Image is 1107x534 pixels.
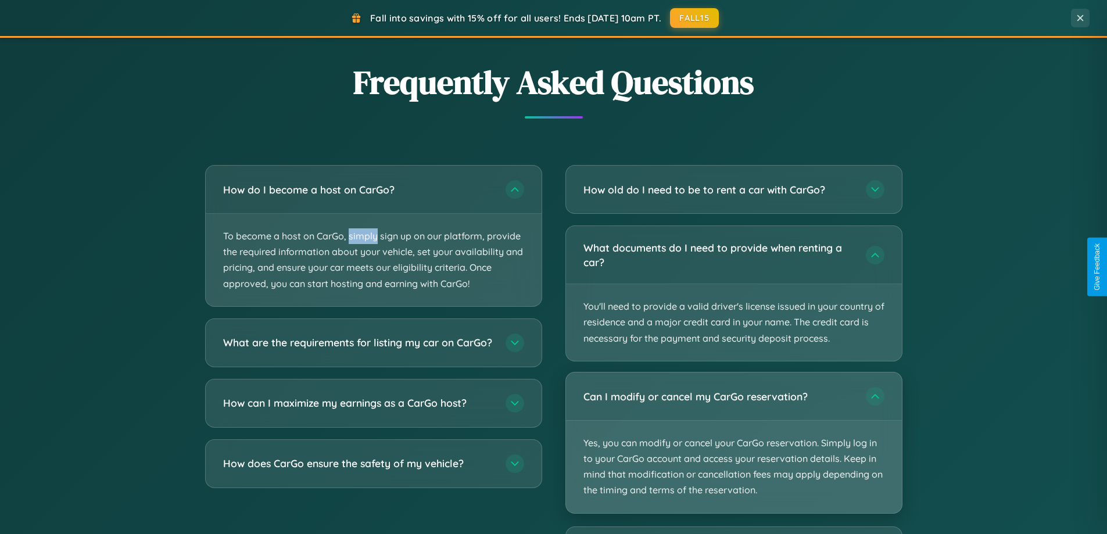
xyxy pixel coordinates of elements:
[583,389,854,404] h3: Can I modify or cancel my CarGo reservation?
[566,284,902,361] p: You'll need to provide a valid driver's license issued in your country of residence and a major c...
[566,421,902,513] p: Yes, you can modify or cancel your CarGo reservation. Simply log in to your CarGo account and acc...
[223,335,494,350] h3: What are the requirements for listing my car on CarGo?
[223,182,494,197] h3: How do I become a host on CarGo?
[205,60,902,105] h2: Frequently Asked Questions
[583,182,854,197] h3: How old do I need to be to rent a car with CarGo?
[223,396,494,410] h3: How can I maximize my earnings as a CarGo host?
[223,456,494,471] h3: How does CarGo ensure the safety of my vehicle?
[670,8,719,28] button: FALL15
[1093,243,1101,291] div: Give Feedback
[206,214,542,306] p: To become a host on CarGo, simply sign up on our platform, provide the required information about...
[583,241,854,269] h3: What documents do I need to provide when renting a car?
[370,12,661,24] span: Fall into savings with 15% off for all users! Ends [DATE] 10am PT.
